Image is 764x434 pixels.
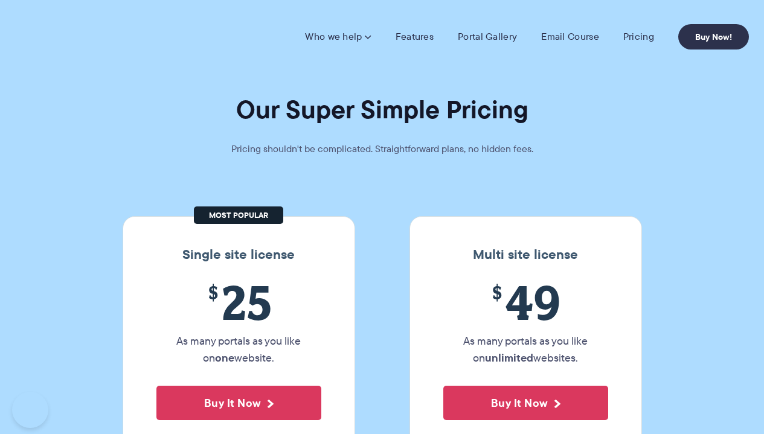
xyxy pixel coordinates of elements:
p: Pricing shouldn't be complicated. Straightforward plans, no hidden fees. [201,141,563,158]
a: Buy Now! [678,24,749,49]
button: Buy It Now [156,386,321,420]
p: As many portals as you like on website. [156,333,321,366]
strong: one [215,349,234,366]
span: 49 [443,275,608,330]
p: As many portals as you like on websites. [443,333,608,366]
h3: Multi site license [422,247,629,263]
a: Portal Gallery [458,31,517,43]
iframe: Toggle Customer Support [12,392,48,428]
a: Who we help [305,31,371,43]
span: 25 [156,275,321,330]
h3: Single site license [135,247,342,263]
strong: unlimited [485,349,533,366]
a: Email Course [541,31,599,43]
button: Buy It Now [443,386,608,420]
a: Features [396,31,434,43]
a: Pricing [623,31,654,43]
